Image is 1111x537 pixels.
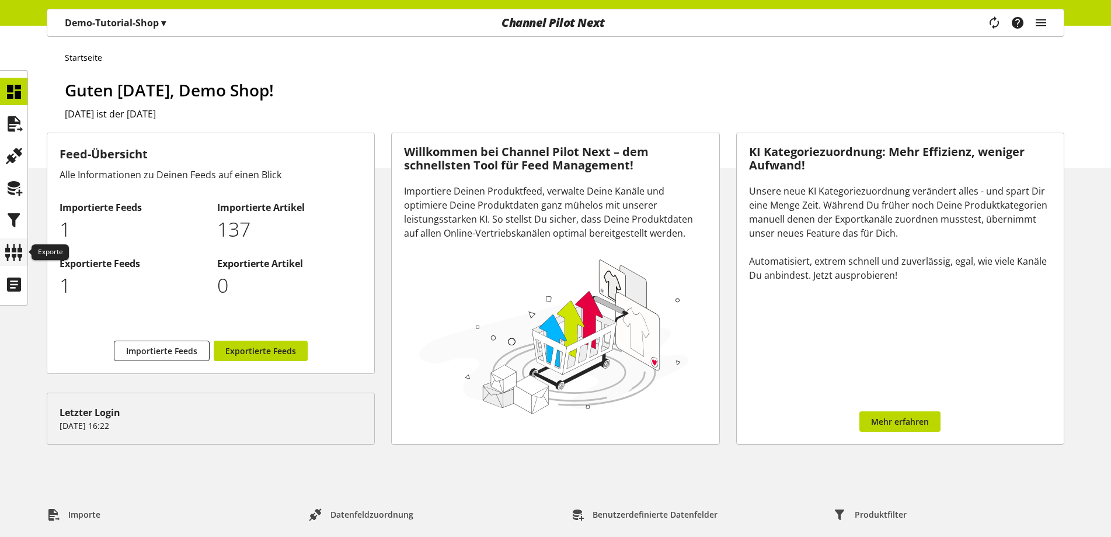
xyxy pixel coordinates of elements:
a: Exportierte Feeds [214,341,308,361]
div: Exporte [32,244,69,261]
span: Importierte Feeds [126,345,197,357]
h2: Exportierte Feeds [60,257,205,271]
a: Importierte Feeds [114,341,210,361]
a: Datenfeldzuordnung [299,504,423,525]
h2: Exportierte Artikel [217,257,363,271]
h3: KI Kategoriezuordnung: Mehr Effizienz, weniger Aufwand! [749,145,1051,172]
img: 78e1b9dcff1e8392d83655fcfc870417.svg [416,255,692,417]
p: 137 [217,214,363,244]
h2: [DATE] ist der [DATE] [65,107,1064,121]
a: Produktfilter [824,504,916,525]
nav: main navigation [47,9,1064,37]
p: 1 [60,271,205,300]
div: Importiere Deinen Produktfeed, verwalte Deine Kanäle und optimiere Deine Produktdaten ganz mühelo... [404,184,706,240]
span: ▾ [161,16,166,29]
p: Demo-Tutorial-Shop [65,16,166,30]
div: Alle Informationen zu Deinen Feeds auf einen Blick [60,168,362,182]
span: Mehr erfahren [871,415,929,428]
span: Datenfeldzuordnung [330,508,413,521]
p: 1 [60,214,205,244]
div: Letzter Login [60,406,362,420]
h3: Feed-Übersicht [60,145,362,163]
a: Benutzerdefinierte Datenfelder [562,504,727,525]
span: Importe [68,508,100,521]
div: Unsere neue KI Kategoriezuordnung verändert alles - und spart Dir eine Menge Zeit. Während Du frü... [749,184,1051,282]
p: [DATE] 16:22 [60,420,362,432]
h2: Importierte Artikel [217,200,363,214]
a: Mehr erfahren [859,411,941,432]
p: 0 [217,271,363,300]
h2: Importierte Feeds [60,200,205,214]
span: Produktfilter [855,508,907,521]
h3: Willkommen bei Channel Pilot Next – dem schnellsten Tool für Feed Management! [404,145,706,172]
span: Exportierte Feeds [225,345,296,357]
span: Benutzerdefinierte Datenfelder [593,508,718,521]
span: Guten [DATE], Demo Shop! [65,79,274,101]
a: Importe [37,504,110,525]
